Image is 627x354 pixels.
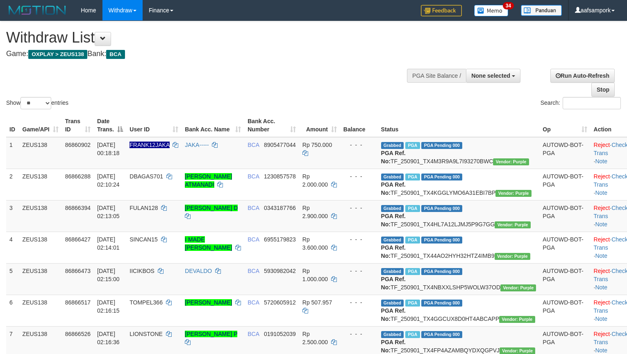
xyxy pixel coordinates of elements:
[595,158,607,165] a: Note
[19,263,62,295] td: ZEUS138
[65,331,91,337] span: 86866526
[28,50,87,59] span: OXPLAY > ZEUS138
[248,299,259,306] span: BCA
[381,331,404,338] span: Grabbed
[248,205,259,211] span: BCA
[244,114,299,137] th: Bank Acc. Number: activate to sort column ascending
[185,236,232,251] a: I MADE [PERSON_NAME]
[595,189,607,196] a: Note
[495,253,530,260] span: Vendor URL: https://trx4.1velocity.biz
[421,5,462,16] img: Feedback.jpg
[65,205,91,211] span: 86866394
[185,142,209,148] a: JAKA-----
[595,316,607,322] a: Note
[539,200,590,232] td: AUTOWD-BOT-PGA
[65,268,91,274] span: 86866473
[185,268,212,274] a: DEVALDO
[343,204,375,212] div: - - -
[19,295,62,326] td: ZEUS138
[594,236,610,243] a: Reject
[302,268,328,282] span: Rp 1.000.000
[302,299,332,306] span: Rp 507.957
[381,174,404,180] span: Grabbed
[421,142,462,149] span: PGA Pending
[126,114,182,137] th: User ID: activate to sort column ascending
[264,173,296,180] span: Copy 1230857578 to clipboard
[19,169,62,200] td: ZEUS138
[594,142,610,148] a: Reject
[594,268,610,274] a: Reject
[65,299,91,306] span: 86866517
[381,268,404,275] span: Grabbed
[65,173,91,180] span: 86866288
[19,232,62,263] td: ZEUS138
[381,181,406,196] b: PGA Ref. No:
[129,268,154,274] span: IICIKBOS
[6,29,410,46] h1: Withdraw List
[381,307,406,322] b: PGA Ref. No:
[97,142,120,156] span: [DATE] 00:18:18
[264,268,296,274] span: Copy 5930982042 to clipboard
[106,50,125,59] span: BCA
[129,205,158,211] span: FULAN128
[264,205,296,211] span: Copy 0343187766 to clipboard
[97,205,120,219] span: [DATE] 02:13:05
[185,331,237,337] a: [PERSON_NAME] P
[129,299,163,306] span: TOMPEL366
[97,173,120,188] span: [DATE] 02:10:24
[405,237,420,244] span: Marked by aafpengsreynich
[129,236,157,243] span: SINCAN15
[539,232,590,263] td: AUTOWD-BOT-PGA
[6,232,19,263] td: 4
[550,69,615,83] a: Run Auto-Refresh
[343,330,375,338] div: - - -
[302,173,328,188] span: Rp 2.000.000
[381,244,406,259] b: PGA Ref. No:
[343,172,375,180] div: - - -
[378,137,540,169] td: TF_250901_TX4M3R9A9L7I93270BWC
[405,142,420,149] span: Marked by aafpengsreynich
[248,173,259,180] span: BCA
[503,2,514,9] span: 34
[381,300,404,307] span: Grabbed
[6,50,410,58] h4: Game: Bank:
[539,114,590,137] th: Op: activate to sort column ascending
[340,114,378,137] th: Balance
[378,169,540,200] td: TF_250901_TX4KGGLYMO6A31EBI7BP
[343,267,375,275] div: - - -
[129,173,163,180] span: DBAGAS701
[264,299,296,306] span: Copy 5720605912 to clipboard
[378,295,540,326] td: TF_250901_TX4GGCUX8D0HT4ABCAPP
[594,205,610,211] a: Reject
[97,236,120,251] span: [DATE] 02:14:01
[499,316,535,323] span: Vendor URL: https://trx4.1velocity.biz
[407,69,466,83] div: PGA Site Balance /
[264,236,296,243] span: Copy 6955179823 to clipboard
[421,268,462,275] span: PGA Pending
[19,137,62,169] td: ZEUS138
[474,5,509,16] img: Button%20Memo.svg
[405,268,420,275] span: Marked by aafpengsreynich
[19,114,62,137] th: Game/API: activate to sort column ascending
[495,190,531,197] span: Vendor URL: https://trx4.1velocity.biz
[302,331,328,345] span: Rp 2.500.000
[405,174,420,180] span: Marked by aafpengsreynich
[302,205,328,219] span: Rp 2.900.000
[500,284,536,291] span: Vendor URL: https://trx4.1velocity.biz
[129,142,169,148] span: Nama rekening ada tanda titik/strip, harap diedit
[381,276,406,291] b: PGA Ref. No:
[381,237,404,244] span: Grabbed
[302,236,328,251] span: Rp 3.600.000
[539,137,590,169] td: AUTOWD-BOT-PGA
[539,295,590,326] td: AUTOWD-BOT-PGA
[6,97,68,109] label: Show entries
[97,299,120,314] span: [DATE] 02:16:15
[248,236,259,243] span: BCA
[185,205,238,211] a: [PERSON_NAME] D
[182,114,244,137] th: Bank Acc. Name: activate to sort column ascending
[97,331,120,345] span: [DATE] 02:16:36
[6,4,68,16] img: MOTION_logo.png
[594,331,610,337] a: Reject
[378,232,540,263] td: TF_250901_TX44AO2HYH32HTZ4IMB9
[421,300,462,307] span: PGA Pending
